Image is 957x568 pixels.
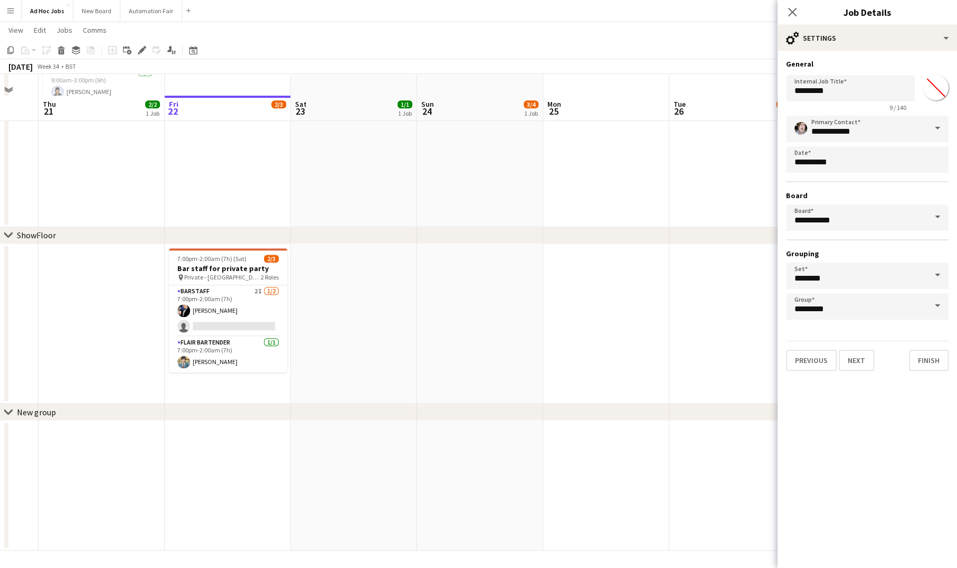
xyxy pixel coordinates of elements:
a: Comms [79,23,111,37]
span: Jobs [56,25,72,35]
span: Week 34 [35,62,61,70]
div: 1 Job [398,109,412,117]
div: 1 Job [146,109,159,117]
span: View [8,25,23,35]
span: Mon [547,99,561,109]
button: New Board [73,1,120,21]
span: Sun [421,99,434,109]
span: Fri [169,99,178,109]
a: Edit [30,23,50,37]
span: 22 [167,105,178,117]
span: 1/1 [397,100,412,108]
div: New group [17,407,56,417]
span: 3/4 [776,100,791,108]
span: Thu [43,99,56,109]
span: Comms [83,25,107,35]
span: 3/4 [524,100,538,108]
h3: Board [786,191,949,200]
button: Ad Hoc Jobs [22,1,73,21]
span: 21 [41,105,56,117]
app-job-card: 7:00pm-2:00am (7h) (Sat)2/3Bar staff for private party Private - [GEOGRAPHIC_DATA]2 RolesBarstaff... [169,248,287,373]
button: Previous [786,350,837,371]
span: Edit [34,25,46,35]
div: 1 Job [776,109,790,117]
span: 7:00pm-2:00am (7h) (Sat) [177,255,247,263]
span: Sat [295,99,307,109]
span: 9 / 140 [881,104,915,111]
div: [DATE] [8,61,33,72]
a: View [4,23,27,37]
div: 1 Job [524,109,538,117]
button: Automation Fair [120,1,182,21]
a: Jobs [52,23,77,37]
span: 25 [546,105,561,117]
h3: Bar staff for private party [169,264,287,273]
button: Next [839,350,874,371]
span: 2/2 [145,100,160,108]
app-card-role: Barstaff2I1/27:00pm-2:00am (7h)[PERSON_NAME] [169,285,287,337]
div: ShowFloor [17,230,56,240]
app-card-role: Flair Bartender1/17:00pm-2:00am (7h)[PERSON_NAME] [169,337,287,373]
span: 2/3 [271,100,286,108]
button: Finish [909,350,949,371]
span: Private - [GEOGRAPHIC_DATA] [184,273,261,281]
h3: Job Details [778,5,957,19]
div: Settings [778,25,957,51]
h3: Grouping [786,249,949,258]
span: Tue [674,99,686,109]
span: 2 Roles [261,273,279,281]
app-card-role: Event Crew2/29:00am-3:00pm (6h)[PERSON_NAME][PERSON_NAME] [43,67,161,118]
span: 26 [672,105,686,117]
h3: General [786,59,949,69]
span: 23 [293,105,307,117]
div: BST [65,62,76,70]
span: 2/3 [264,255,279,263]
span: 24 [420,105,434,117]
